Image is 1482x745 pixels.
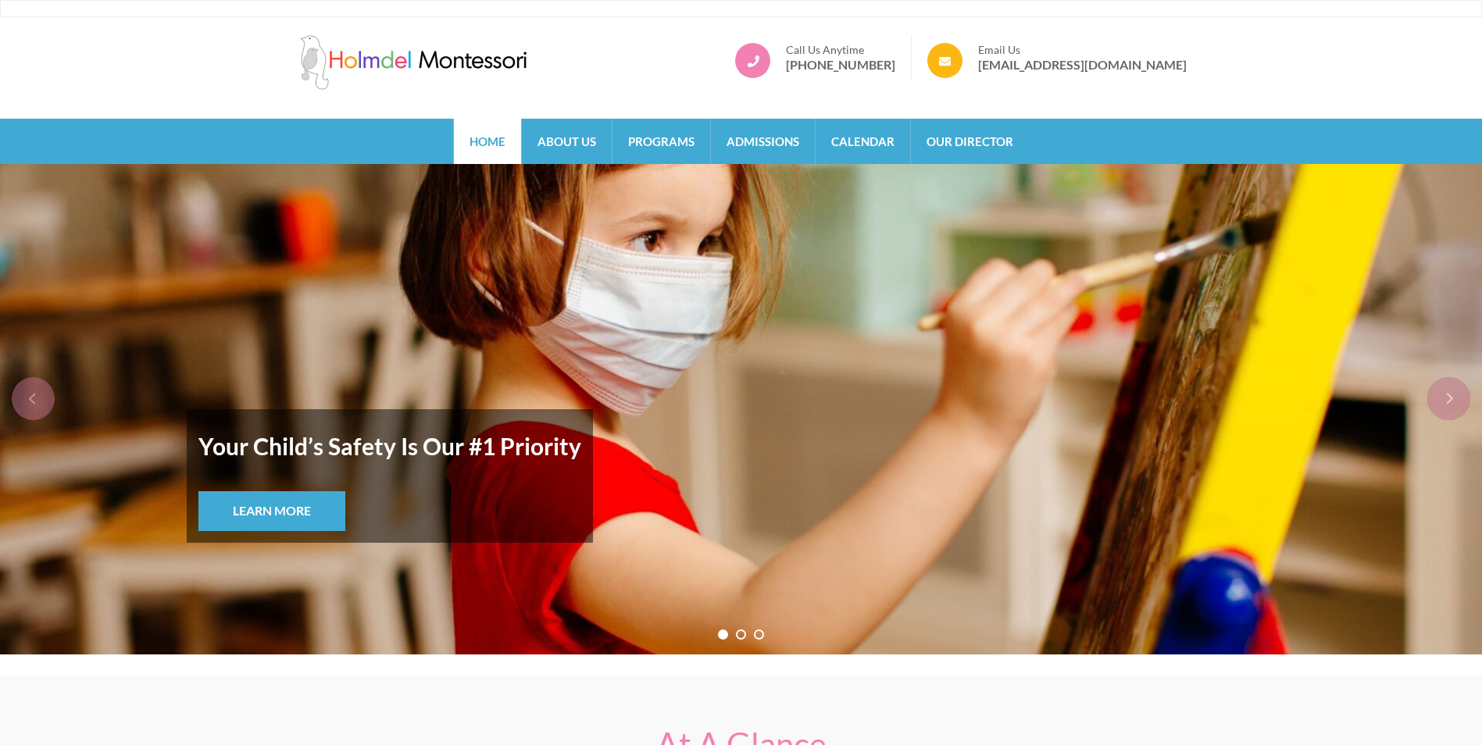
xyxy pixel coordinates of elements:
[454,119,521,164] a: Home
[978,43,1187,57] span: Email Us
[296,35,530,90] img: Holmdel Montessori School
[1427,377,1470,420] div: next
[786,57,895,73] a: [PHONE_NUMBER]
[612,119,710,164] a: Programs
[786,43,895,57] span: Call Us Anytime
[816,119,910,164] a: Calendar
[711,119,815,164] a: Admissions
[978,57,1187,73] a: [EMAIL_ADDRESS][DOMAIN_NAME]
[911,119,1029,164] a: Our Director
[198,421,581,471] strong: Your Child’s Safety Is Our #1 Priority
[522,119,612,164] a: About Us
[12,377,55,420] div: prev
[198,491,345,531] a: Learn More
